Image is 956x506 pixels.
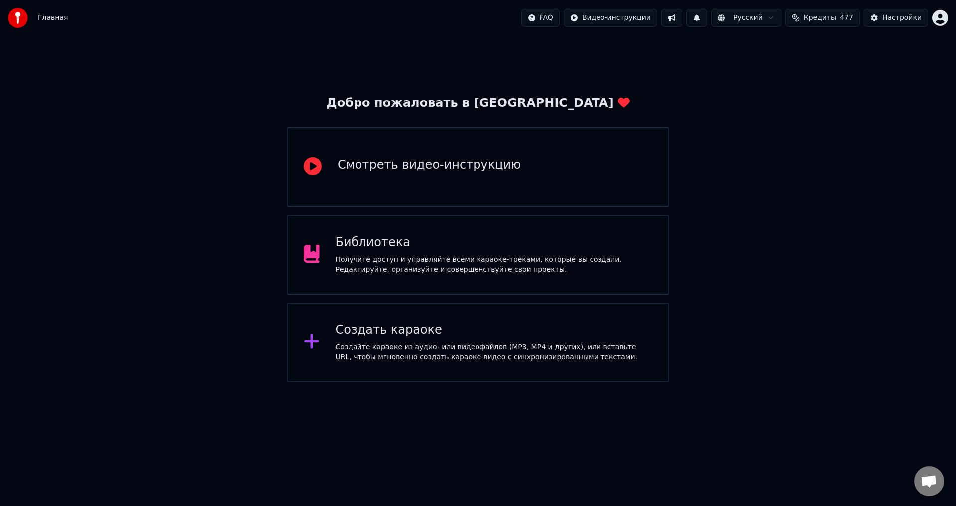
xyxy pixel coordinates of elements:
[840,13,853,23] span: 477
[336,322,653,338] div: Создать караоке
[804,13,836,23] span: Кредиты
[914,466,944,496] a: Открытый чат
[336,255,653,275] div: Получите доступ и управляйте всеми караоке-треками, которые вы создали. Редактируйте, организуйте...
[38,13,68,23] nav: breadcrumb
[8,8,28,28] img: youka
[326,96,629,111] div: Добро пожаловать в [GEOGRAPHIC_DATA]
[38,13,68,23] span: Главная
[864,9,928,27] button: Настройки
[338,157,521,173] div: Смотреть видео-инструкцию
[336,235,653,251] div: Библиотека
[785,9,860,27] button: Кредиты477
[882,13,922,23] div: Настройки
[564,9,657,27] button: Видео-инструкции
[521,9,560,27] button: FAQ
[336,342,653,362] div: Создайте караоке из аудио- или видеофайлов (MP3, MP4 и других), или вставьте URL, чтобы мгновенно...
